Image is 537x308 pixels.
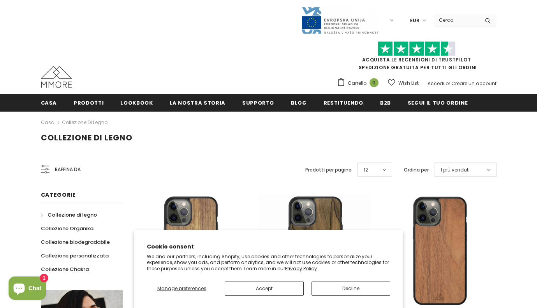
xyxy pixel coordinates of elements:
[147,254,391,272] p: We and our partners, including Shopify, use cookies and other technologies to personalize your ex...
[120,94,153,111] a: Lookbook
[41,235,110,249] a: Collezione biodegradabile
[6,276,48,302] inbox-online-store-chat: Shopify online store chat
[242,99,274,107] span: supporto
[408,94,468,111] a: Segui il tuo ordine
[410,17,419,24] span: EUR
[41,132,132,143] span: Collezione di legno
[305,166,352,174] label: Prodotti per pagina
[41,191,76,199] span: Categorie
[74,99,104,107] span: Prodotti
[41,252,109,259] span: Collezione personalizzata
[170,99,225,107] span: La nostra storia
[41,225,93,232] span: Collezione Organika
[408,99,468,107] span: Segui il tuo ordine
[291,94,307,111] a: Blog
[74,94,104,111] a: Prodotti
[41,99,57,107] span: Casa
[41,94,57,111] a: Casa
[362,56,471,63] a: Acquista le recensioni di TrustPilot
[170,94,225,111] a: La nostra storia
[55,165,81,174] span: Raffina da
[147,243,391,251] h2: Cookie consent
[337,77,382,89] a: Carrello 0
[41,262,89,276] a: Collezione Chakra
[337,45,497,71] span: SPEDIZIONE GRATUITA PER TUTTI GLI ORDINI
[301,17,379,23] a: Javni Razpis
[380,99,391,107] span: B2B
[41,249,109,262] a: Collezione personalizzata
[41,238,110,246] span: Collezione biodegradabile
[441,166,470,174] span: I più venduti
[301,6,379,35] img: Javni Razpis
[312,282,391,296] button: Decline
[445,80,450,87] span: or
[428,80,444,87] a: Accedi
[225,282,304,296] button: Accept
[41,208,97,222] a: Collezione di legno
[147,282,217,296] button: Manage preferences
[434,14,479,26] input: Search Site
[41,66,72,88] img: Casi MMORE
[62,119,107,126] a: Collezione di legno
[380,94,391,111] a: B2B
[348,79,366,87] span: Carrello
[324,99,363,107] span: Restituendo
[157,285,206,292] span: Manage preferences
[242,94,274,111] a: supporto
[370,78,379,87] span: 0
[364,166,368,174] span: 12
[41,222,93,235] a: Collezione Organika
[120,99,153,107] span: Lookbook
[404,166,429,174] label: Ordina per
[41,118,55,127] a: Casa
[324,94,363,111] a: Restituendo
[388,76,419,90] a: Wish List
[378,41,456,56] img: Fidati di Pilot Stars
[41,266,89,273] span: Collezione Chakra
[285,265,317,272] a: Privacy Policy
[291,99,307,107] span: Blog
[48,211,97,219] span: Collezione di legno
[451,80,497,87] a: Creare un account
[398,79,419,87] span: Wish List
